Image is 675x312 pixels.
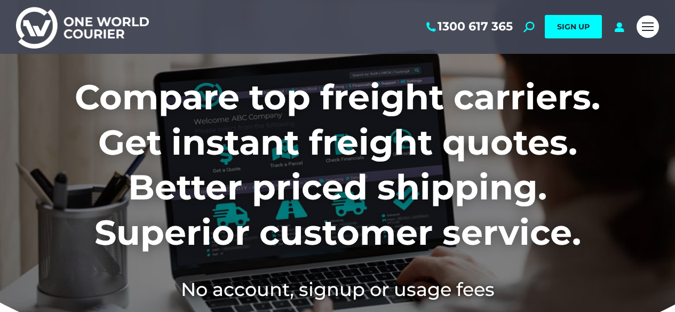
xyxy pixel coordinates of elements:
[16,75,659,255] h1: Compare top freight carriers. Get instant freight quotes. Better priced shipping. Superior custom...
[16,5,149,49] img: One World Courier
[545,15,602,38] a: SIGN UP
[557,22,590,31] span: SIGN UP
[424,20,513,34] a: 1300 617 365
[637,15,659,38] a: Mobile menu icon
[16,276,659,302] h2: No account, signup or usage fees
